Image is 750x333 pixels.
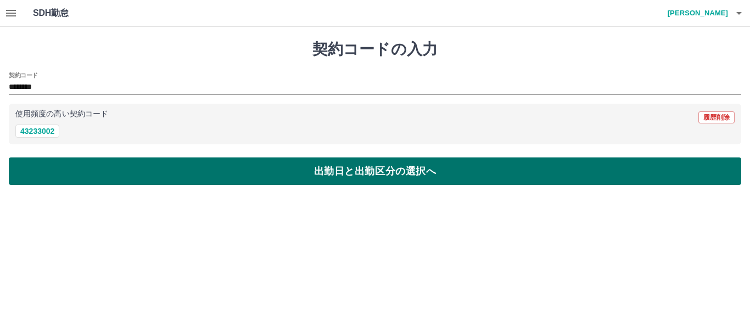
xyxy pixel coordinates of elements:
button: 履歴削除 [698,111,735,123]
p: 使用頻度の高い契約コード [15,110,108,118]
button: 43233002 [15,125,59,138]
h2: 契約コード [9,71,38,80]
button: 出勤日と出勤区分の選択へ [9,157,741,185]
h1: 契約コードの入力 [9,40,741,59]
